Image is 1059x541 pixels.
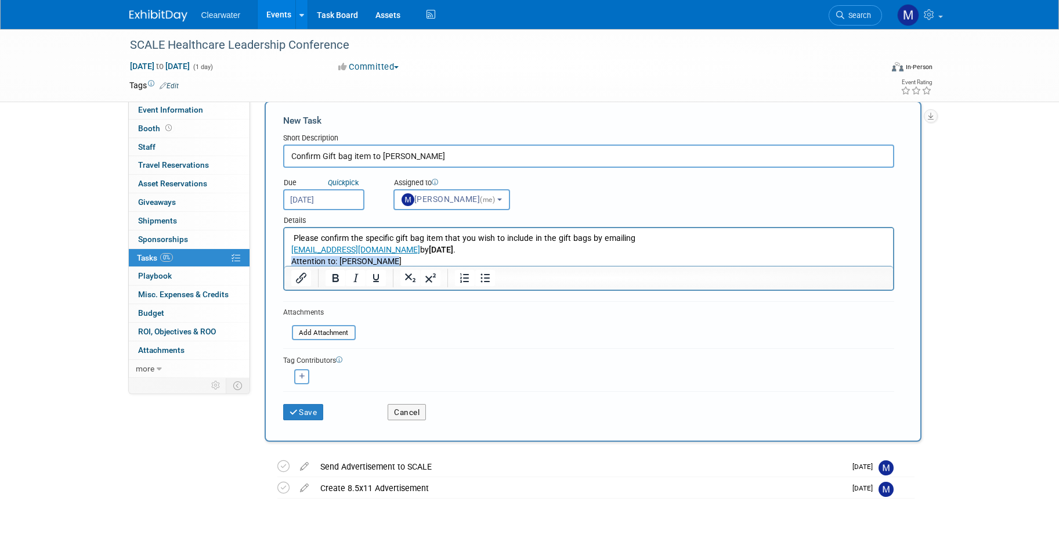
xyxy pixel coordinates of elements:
[129,286,250,304] a: Misc. Expenses & Credits
[129,323,250,341] a: ROI, Objectives & ROO
[315,457,845,477] div: Send Advertisement to SCALE
[226,378,250,393] td: Toggle Event Tabs
[480,196,495,204] span: (me)
[326,178,361,187] a: Quickpick
[129,267,250,285] a: Playbook
[129,304,250,322] a: Budget
[6,5,603,39] body: Rich Text Area. Press ALT-0 for help.
[346,270,366,286] button: Italic
[7,16,602,28] p: by .
[829,5,882,26] a: Search
[136,364,154,373] span: more
[129,101,250,119] a: Event Information
[138,327,216,336] span: ROI, Objectives & ROO
[328,178,345,187] i: Quick
[138,290,229,299] span: Misc. Expenses & Credits
[138,105,203,114] span: Event Information
[283,354,894,366] div: Tag Contributors
[879,482,894,497] img: Monica Pastor
[393,178,533,189] div: Assigned to
[897,4,919,26] img: Monica Pastor
[129,193,250,211] a: Giveaways
[129,138,250,156] a: Staff
[138,124,174,133] span: Booth
[144,17,169,26] b: [DATE]
[154,62,165,71] span: to
[852,463,879,471] span: [DATE]
[475,270,495,286] button: Bullet list
[326,270,345,286] button: Bold
[283,133,894,145] div: Short Description
[901,80,932,85] div: Event Rating
[129,120,250,138] a: Booth
[291,270,311,286] button: Insert/edit link
[206,378,226,393] td: Personalize Event Tab Strip
[129,61,190,71] span: [DATE] [DATE]
[138,271,172,280] span: Playbook
[283,404,324,420] button: Save
[294,461,315,472] a: edit
[129,80,179,91] td: Tags
[129,341,250,359] a: Attachments
[393,189,510,210] button: [PERSON_NAME](me)
[138,179,207,188] span: Asset Reservations
[283,145,894,168] input: Name of task or a short description
[201,10,241,20] span: Clearwater
[160,82,179,90] a: Edit
[129,212,250,230] a: Shipments
[283,189,364,210] input: Due Date
[455,270,475,286] button: Numbered list
[814,60,933,78] div: Event Format
[402,194,497,204] span: [PERSON_NAME]
[126,35,865,56] div: SCALE Healthcare Leadership Conference
[138,142,156,152] span: Staff
[138,308,164,318] span: Budget
[129,175,250,193] a: Asset Reservations
[129,230,250,248] a: Sponsorships
[160,253,173,262] span: 0%
[138,160,209,169] span: Travel Reservations
[905,63,933,71] div: In-Person
[7,28,602,39] p: Attention to: [PERSON_NAME]
[138,197,176,207] span: Giveaways
[315,478,845,498] div: Create 8.5x11 Advertisement
[129,249,250,267] a: Tasks0%
[334,61,403,73] button: Committed
[283,308,356,318] div: Attachments
[844,11,871,20] span: Search
[283,210,894,227] div: Details
[283,114,894,127] div: New Task
[129,10,187,21] img: ExhibitDay
[879,460,894,475] img: Monica Pastor
[129,360,250,378] a: more
[284,228,893,266] iframe: Rich Text Area
[400,270,420,286] button: Subscript
[138,345,185,355] span: Attachments
[421,270,440,286] button: Superscript
[283,178,376,189] div: Due
[7,17,136,26] a: [EMAIL_ADDRESS][DOMAIN_NAME]
[388,404,426,420] button: Cancel
[163,124,174,132] span: Booth not reserved yet
[138,216,177,225] span: Shipments
[138,235,188,244] span: Sponsorships
[137,253,173,262] span: Tasks
[129,156,250,174] a: Travel Reservations
[9,5,351,15] span: Please confirm the specific gift bag item that you wish to include in the gift bags by emailing
[852,484,879,492] span: [DATE]
[366,270,386,286] button: Underline
[192,63,213,71] span: (1 day)
[294,483,315,493] a: edit
[892,62,903,71] img: Format-Inperson.png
